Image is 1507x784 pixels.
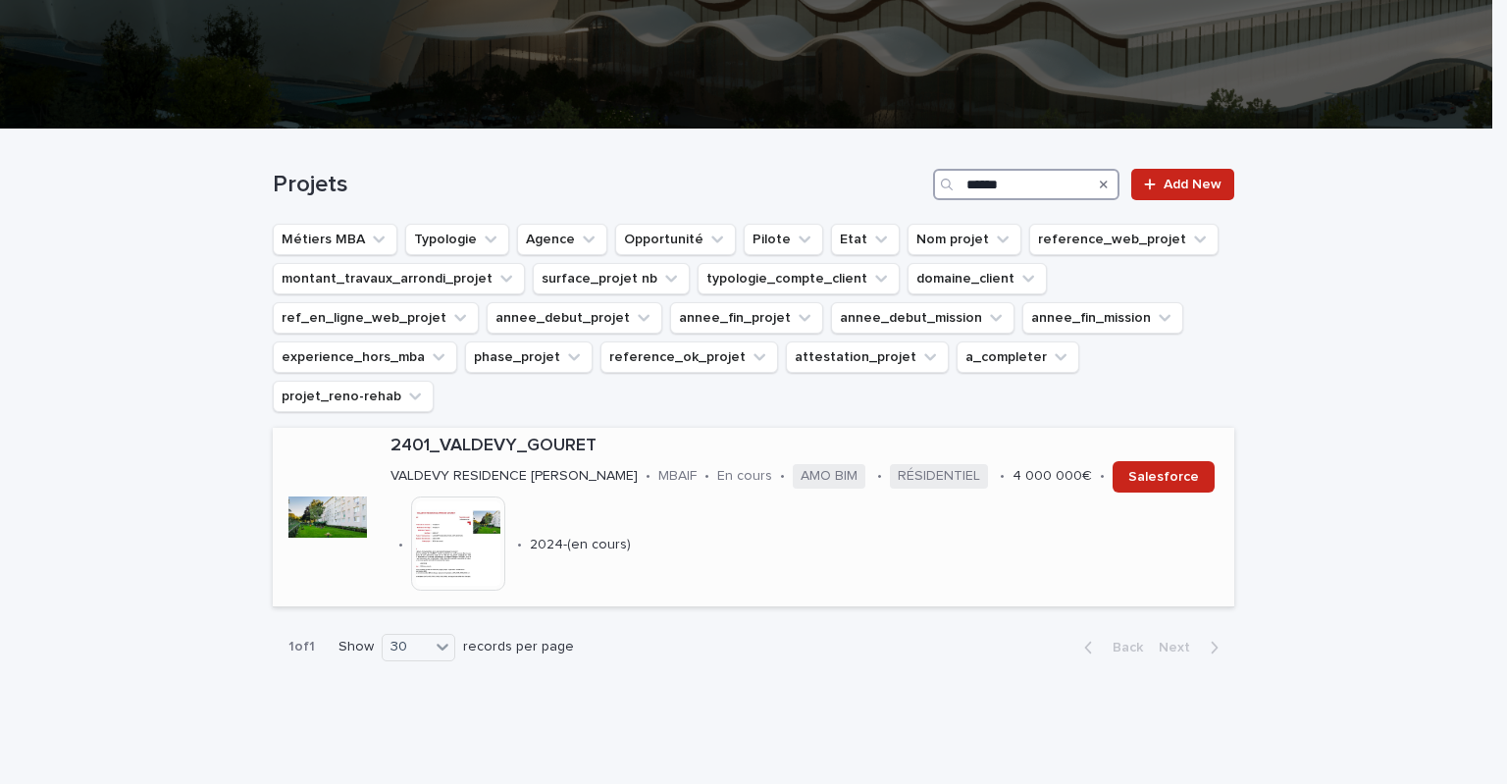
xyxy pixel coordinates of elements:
button: Etat [831,224,900,255]
span: Add New [1164,178,1221,191]
button: annee_debut_projet [487,302,662,334]
p: 2024-(en cours) [530,537,631,553]
button: attestation_projet [786,341,949,373]
span: Back [1101,641,1143,654]
button: surface_projet nb [533,263,690,294]
p: Show [338,639,374,655]
p: 2401_VALDEVY_GOURET [390,436,1226,457]
span: AMO BIM [793,464,865,489]
p: MBAIF [658,468,697,485]
button: Pilote [744,224,823,255]
p: • [780,468,785,485]
button: projet_reno-rehab [273,381,434,412]
div: 30 [383,637,430,657]
button: Typologie [405,224,509,255]
h1: Projets [273,171,925,199]
p: records per page [463,639,574,655]
button: annee_fin_mission [1022,302,1183,334]
button: Next [1151,639,1234,656]
p: 4 000 000€ [1013,468,1092,485]
button: Métiers MBA [273,224,397,255]
input: Search [933,169,1119,200]
p: • [704,468,709,485]
button: Back [1068,639,1151,656]
p: En cours [717,468,772,485]
p: • [517,537,522,553]
button: annee_fin_projet [670,302,823,334]
button: typologie_compte_client [698,263,900,294]
button: ref_en_ligne_web_projet [273,302,479,334]
button: Opportunité [615,224,736,255]
button: annee_debut_mission [831,302,1014,334]
p: VALDEVY RESIDENCE [PERSON_NAME] [390,468,638,485]
span: Salesforce [1128,470,1199,484]
a: Salesforce [1113,461,1215,493]
button: Nom projet [908,224,1021,255]
span: Next [1159,641,1202,654]
p: • [1000,468,1005,485]
button: Agence [517,224,607,255]
a: Add New [1131,169,1234,200]
button: reference_web_projet [1029,224,1219,255]
button: montant_travaux_arrondi_projet [273,263,525,294]
p: • [646,468,650,485]
button: reference_ok_projet [600,341,778,373]
button: experience_hors_mba [273,341,457,373]
a: 2401_VALDEVY_GOURETVALDEVY RESIDENCE [PERSON_NAME]•MBAIF•En cours•AMO BIM•RÉSIDENTIEL•4 000 000€•... [273,428,1234,607]
p: • [1100,468,1105,485]
button: domaine_client [908,263,1047,294]
span: RÉSIDENTIEL [890,464,988,489]
p: • [398,537,403,553]
p: 1 of 1 [273,623,331,671]
p: • [877,468,882,485]
button: a_completer [957,341,1079,373]
button: phase_projet [465,341,593,373]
